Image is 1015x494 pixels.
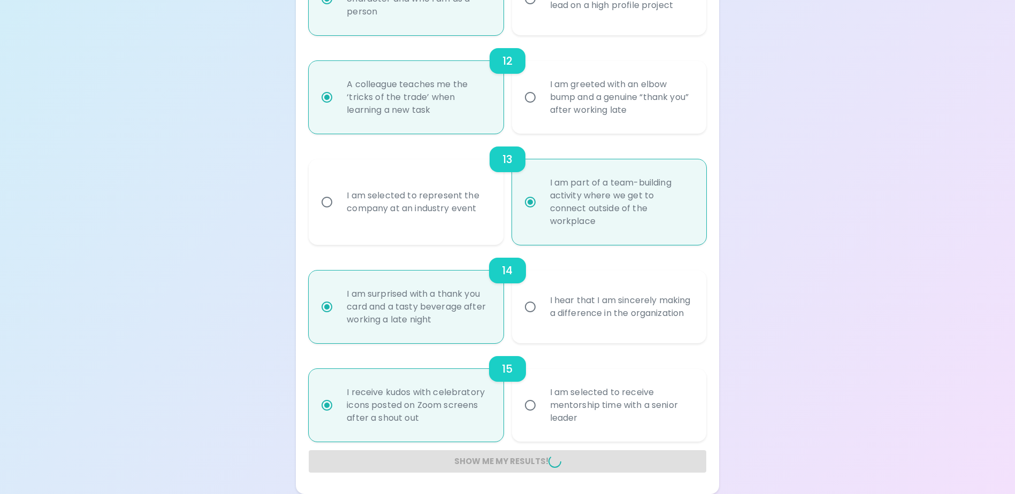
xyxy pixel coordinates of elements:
[502,360,513,377] h6: 15
[338,373,497,437] div: I receive kudos with celebratory icons posted on Zoom screens after a shout out
[309,134,706,245] div: choice-group-check
[309,35,706,134] div: choice-group-check
[541,373,700,437] div: I am selected to receive mentorship time with a senior leader
[502,151,513,168] h6: 13
[338,65,497,129] div: A colleague teaches me the ‘tricks of the trade’ when learning a new task
[338,275,497,339] div: I am surprised with a thank you card and a tasty beverage after working a late night
[309,343,706,442] div: choice-group-check
[502,52,513,70] h6: 12
[541,281,700,333] div: I hear that I am sincerely making a difference in the organization
[309,245,706,343] div: choice-group-check
[541,164,700,241] div: I am part of a team-building activity where we get to connect outside of the workplace
[502,262,513,279] h6: 14
[338,176,497,228] div: I am selected to represent the company at an industry event
[541,65,700,129] div: I am greeted with an elbow bump and a genuine “thank you” after working late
